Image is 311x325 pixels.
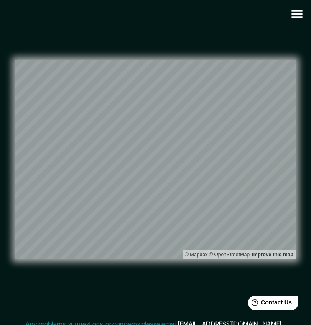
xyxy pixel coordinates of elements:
[185,252,208,258] a: Mapbox
[252,252,293,258] a: Map feedback
[237,292,302,316] iframe: Help widget launcher
[209,252,250,258] a: OpenStreetMap
[15,60,296,259] canvas: Map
